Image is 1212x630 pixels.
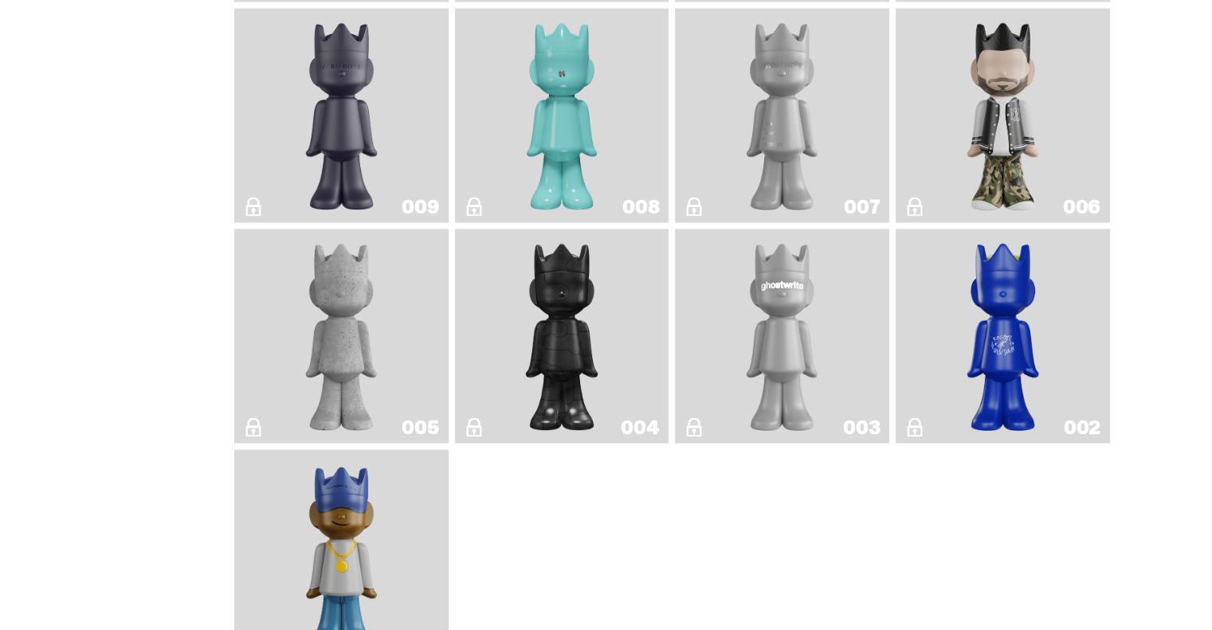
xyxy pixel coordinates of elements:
[905,14,1100,216] a: 阿米里
[621,414,659,439] font: 004
[1064,414,1100,439] font: 002
[684,14,880,216] a: 鬼魂安息
[684,235,880,436] a: 代筆作家
[844,194,880,218] font: 007
[739,235,826,436] img: 代筆作家
[244,14,439,216] a: 零債券
[465,14,660,216] a: 羅賓
[739,14,826,216] img: 鬼魂安息
[843,414,880,439] font: 003
[905,235,1100,436] a: 洛基抹茶
[244,235,439,436] a: 具體的
[518,14,605,216] img: 羅賓
[518,235,605,436] img: 玩具店
[622,194,659,218] font: 008
[402,414,438,439] font: 005
[298,14,385,216] img: 零債券
[959,14,1046,216] img: 阿米里
[298,235,385,436] img: 具體的
[465,235,660,436] a: 玩具店
[402,194,438,218] font: 009
[1063,194,1100,218] font: 006
[959,235,1046,436] img: 洛基抹茶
